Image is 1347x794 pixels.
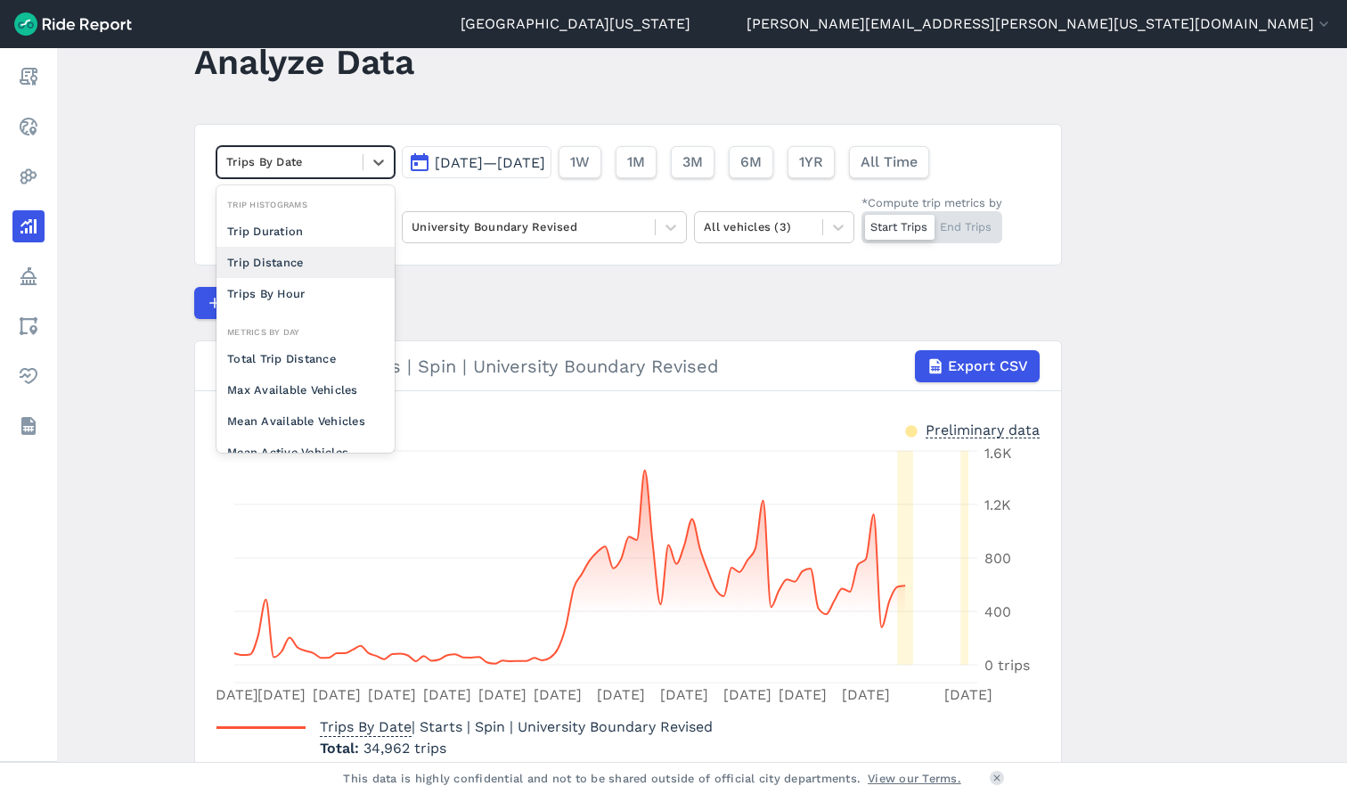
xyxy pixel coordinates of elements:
span: 1YR [799,151,823,173]
div: Trip Histograms [216,196,395,213]
tspan: [DATE] [723,686,771,703]
tspan: [DATE] [660,686,708,703]
tspan: [DATE] [478,686,527,703]
button: 1YR [788,146,835,178]
span: Export CSV [948,356,1028,377]
a: Analyze [12,210,45,242]
a: Policy [12,260,45,292]
div: Mean Active Vehicles [216,437,395,468]
tspan: [DATE] [423,686,471,703]
button: 3M [671,146,714,178]
button: All Time [849,146,929,178]
a: Realtime [12,111,45,143]
tspan: 800 [984,550,1011,567]
tspan: 0 trips [984,657,1030,674]
button: [PERSON_NAME][EMAIL_ADDRESS][PERSON_NAME][US_STATE][DOMAIN_NAME] [747,13,1333,35]
div: Trips By Date | Starts | Spin | University Boundary Revised [216,350,1040,382]
tspan: [DATE] [597,686,645,703]
a: Report [12,61,45,93]
div: Preliminary data [926,420,1040,438]
p: 332.5 trips [320,759,713,781]
tspan: [DATE] [313,686,361,703]
img: Ride Report [14,12,132,36]
tspan: [DATE] [534,686,582,703]
button: 1M [616,146,657,178]
div: Trip Distance [216,247,395,278]
span: Trips By Date [320,713,412,737]
a: Datasets [12,410,45,442]
span: 1W [570,151,590,173]
div: Total Trip Distance [216,343,395,374]
span: | Starts | Spin | University Boundary Revised [320,718,713,735]
span: 1M [627,151,645,173]
tspan: 1.6K [984,445,1012,462]
span: 34,962 trips [363,740,446,757]
span: Total [320,740,363,757]
div: Trips By Hour [216,278,395,309]
tspan: [DATE] [779,686,827,703]
button: 1W [559,146,601,178]
a: [GEOGRAPHIC_DATA][US_STATE] [461,13,690,35]
tspan: 1.2K [984,496,1011,513]
span: 6M [740,151,762,173]
a: Health [12,360,45,392]
button: Compare Metrics [194,287,358,319]
tspan: [DATE] [944,686,992,703]
button: [DATE]—[DATE] [402,146,551,178]
tspan: 400 [984,603,1011,620]
tspan: [DATE] [210,686,258,703]
a: View our Terms. [868,770,961,787]
tspan: [DATE] [368,686,416,703]
div: *Compute trip metrics by [861,194,1002,211]
span: [DATE]—[DATE] [435,154,545,171]
span: All Time [861,151,918,173]
div: Max Available Vehicles [216,374,395,405]
a: Heatmaps [12,160,45,192]
h1: Analyze Data [194,37,414,86]
span: 3M [682,151,703,173]
div: Metrics By Day [216,323,395,340]
div: Mean Available Vehicles [216,405,395,437]
div: Trip Duration [216,216,395,247]
button: 6M [729,146,773,178]
tspan: [DATE] [842,686,890,703]
span: Median Per Day [320,756,438,780]
a: Areas [12,310,45,342]
tspan: [DATE] [257,686,306,703]
button: Export CSV [915,350,1040,382]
